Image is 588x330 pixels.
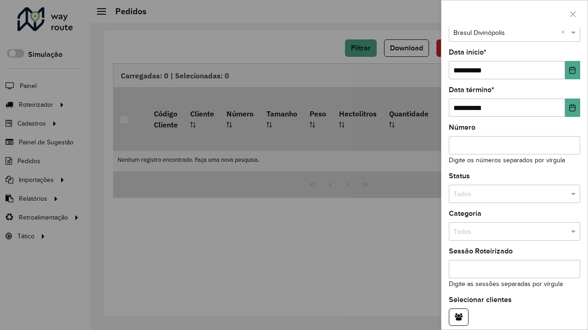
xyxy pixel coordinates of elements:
button: Choose Date [565,61,580,79]
label: Status [449,170,470,181]
label: Número [449,122,475,133]
label: Selecionar clientes [449,294,512,305]
label: Sessão Roteirizado [449,246,513,257]
label: Categoria [449,208,481,219]
label: Data término [449,84,494,95]
small: Digite os números separados por vírgula [449,157,565,164]
span: Clear all [561,28,569,38]
small: Digite as sessões separadas por vírgula [449,280,563,287]
label: Data início [449,47,486,58]
button: Choose Date [565,99,580,117]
